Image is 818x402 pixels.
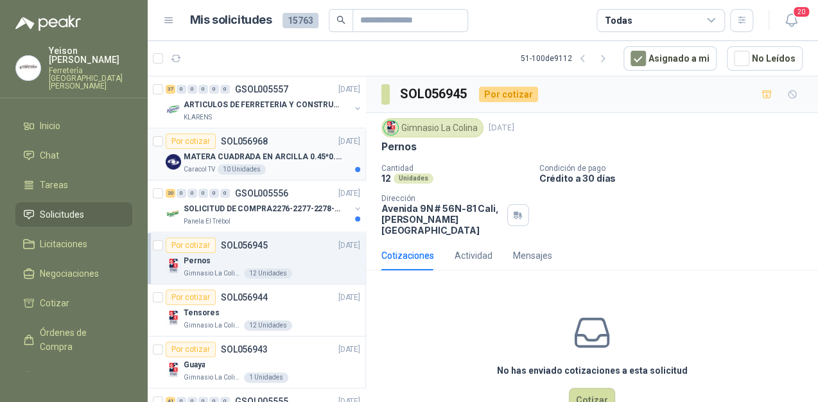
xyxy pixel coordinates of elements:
[479,87,538,102] div: Por cotizar
[244,268,292,279] div: 12 Unidades
[166,290,216,305] div: Por cotizar
[727,46,803,71] button: No Leídos
[209,189,219,198] div: 0
[184,307,220,319] p: Tensores
[177,85,186,94] div: 0
[15,364,132,389] a: Remisiones
[184,359,205,371] p: Guaya
[166,82,363,123] a: 37 0 0 0 0 0 GSOL005557[DATE] Company LogoARTICULOS DE FERRETERIA Y CONSTRUCCION EN GENERALKLARENS
[15,114,132,138] a: Inicio
[166,189,175,198] div: 20
[148,284,365,336] a: Por cotizarSOL056944[DATE] Company LogoTensoresGimnasio La Colina12 Unidades
[184,320,241,331] p: Gimnasio La Colina
[184,164,215,175] p: Caracol TV
[40,119,60,133] span: Inicio
[184,112,212,123] p: KLARENS
[187,85,197,94] div: 0
[381,194,502,203] p: Dirección
[40,178,68,192] span: Tareas
[455,249,492,263] div: Actividad
[15,173,132,197] a: Tareas
[40,148,59,162] span: Chat
[15,291,132,315] a: Cotizar
[177,189,186,198] div: 0
[338,135,360,148] p: [DATE]
[539,173,813,184] p: Crédito a 30 días
[166,238,216,253] div: Por cotizar
[338,292,360,304] p: [DATE]
[209,85,219,94] div: 0
[49,67,132,90] p: Ferretería [GEOGRAPHIC_DATA][PERSON_NAME]
[15,15,81,31] img: Logo peakr
[539,164,813,173] p: Condición de pago
[184,372,241,383] p: Gimnasio La Colina
[166,310,181,326] img: Company Logo
[221,137,268,146] p: SOL056968
[166,85,175,94] div: 37
[15,320,132,359] a: Órdenes de Compra
[384,121,398,135] img: Company Logo
[338,188,360,200] p: [DATE]
[184,216,231,227] p: Panela El Trébol
[40,326,120,354] span: Órdenes de Compra
[244,372,288,383] div: 1 Unidades
[338,344,360,356] p: [DATE]
[15,261,132,286] a: Negociaciones
[15,143,132,168] a: Chat
[166,362,181,378] img: Company Logo
[220,189,230,198] div: 0
[235,85,288,94] p: GSOL005557
[148,128,365,180] a: Por cotizarSOL056968[DATE] Company LogoMATERA CUADRADA EN ARCILLA 0.45*0.45*0.40Caracol TV10 Unid...
[184,99,344,111] p: ARTICULOS DE FERRETERIA Y CONSTRUCCION EN GENERAL
[166,134,216,149] div: Por cotizar
[779,9,803,32] button: 20
[221,241,268,250] p: SOL056945
[166,206,181,222] img: Company Logo
[148,336,365,389] a: Por cotizarSOL056943[DATE] Company LogoGuayaGimnasio La Colina1 Unidades
[16,56,40,80] img: Company Logo
[166,342,216,357] div: Por cotizar
[623,46,717,71] button: Asignado a mi
[198,189,208,198] div: 0
[381,140,417,153] p: Pernos
[521,48,613,69] div: 51 - 100 de 9112
[218,164,266,175] div: 10 Unidades
[400,84,469,104] h3: SOL056945
[184,203,344,215] p: SOLICITUD DE COMPRA2276-2277-2278-2284-2285-
[166,154,181,170] img: Company Logo
[381,118,483,137] div: Gimnasio La Colina
[40,369,87,383] span: Remisiones
[497,363,688,378] h3: No has enviado cotizaciones a esta solicitud
[381,203,502,236] p: Avenida 9N # 56N-81 Cali , [PERSON_NAME][GEOGRAPHIC_DATA]
[244,320,292,331] div: 12 Unidades
[605,13,632,28] div: Todas
[336,15,345,24] span: search
[148,232,365,284] a: Por cotizarSOL056945[DATE] Company LogoPernosGimnasio La Colina12 Unidades
[235,189,288,198] p: GSOL005556
[513,249,552,263] div: Mensajes
[184,151,344,163] p: MATERA CUADRADA EN ARCILLA 0.45*0.45*0.40
[15,232,132,256] a: Licitaciones
[49,46,132,64] p: Yeison [PERSON_NAME]
[166,186,363,227] a: 20 0 0 0 0 0 GSOL005556[DATE] Company LogoSOLICITUD DE COMPRA2276-2277-2278-2284-2285-Panela El T...
[394,173,433,184] div: Unidades
[792,6,810,18] span: 20
[489,122,514,134] p: [DATE]
[40,237,87,251] span: Licitaciones
[381,164,529,173] p: Cantidad
[220,85,230,94] div: 0
[381,173,391,184] p: 12
[190,11,272,30] h1: Mis solicitudes
[187,189,197,198] div: 0
[166,258,181,274] img: Company Logo
[283,13,318,28] span: 15763
[338,83,360,96] p: [DATE]
[221,345,268,354] p: SOL056943
[166,102,181,118] img: Company Logo
[221,293,268,302] p: SOL056944
[15,202,132,227] a: Solicitudes
[40,267,99,281] span: Negociaciones
[381,249,434,263] div: Cotizaciones
[338,240,360,252] p: [DATE]
[40,207,84,222] span: Solicitudes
